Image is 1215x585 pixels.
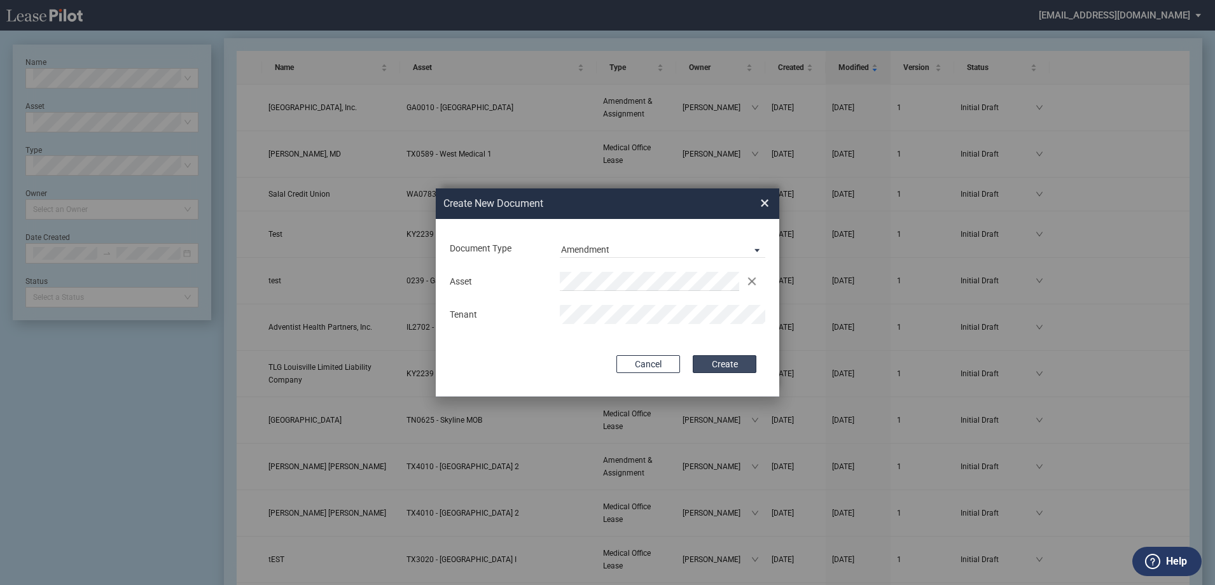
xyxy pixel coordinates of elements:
[442,243,552,255] div: Document Type
[436,188,779,397] md-dialog: Create New ...
[760,193,769,213] span: ×
[442,276,552,288] div: Asset
[442,309,552,321] div: Tenant
[693,355,756,373] button: Create
[561,244,609,255] div: Amendment
[1166,553,1187,570] label: Help
[560,239,765,258] md-select: Document Type: Amendment
[616,355,680,373] button: Cancel
[443,197,714,211] h2: Create New Document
